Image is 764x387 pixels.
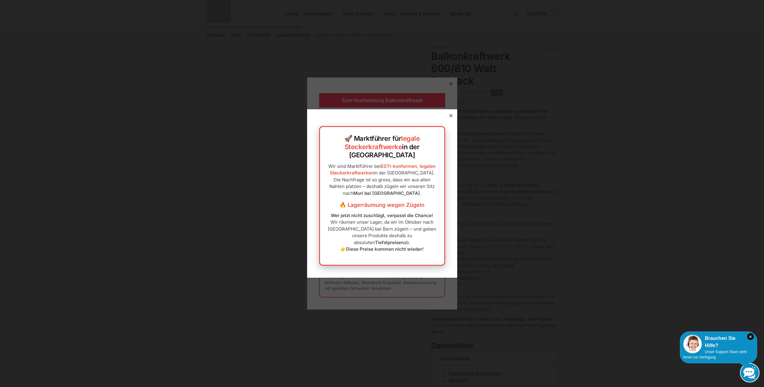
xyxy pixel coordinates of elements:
[747,333,754,340] i: Schließen
[346,246,424,252] strong: Diese Preise kommen nicht wieder!
[375,240,404,245] strong: Tiefstpreisen
[326,201,438,209] h3: 🔥 Lagerräumung wegen Zügeln
[683,335,702,353] img: Customer service
[353,190,420,196] strong: Muri bei [GEOGRAPHIC_DATA]
[683,350,747,359] span: Unser Support-Team steht Ihnen zur Verfügung
[326,163,438,197] p: Wir sind Marktführer bei in der [GEOGRAPHIC_DATA]. Die Nachfrage ist so gross, dass wir aus allen...
[330,163,436,176] a: ESTI-konformen, legalen Steckerkraftwerken
[345,135,420,151] a: legale Steckerkraftwerke
[326,135,438,159] h2: 🚀 Marktführer für in der [GEOGRAPHIC_DATA]
[326,212,438,253] p: Wir räumen unser Lager, da wir im Oktober nach [GEOGRAPHIC_DATA] bei Bern zügeln – und geben unse...
[683,335,754,349] div: Brauchen Sie Hilfe?
[331,213,433,218] strong: Wer jetzt nicht zuschlägt, verpasst die Chance!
